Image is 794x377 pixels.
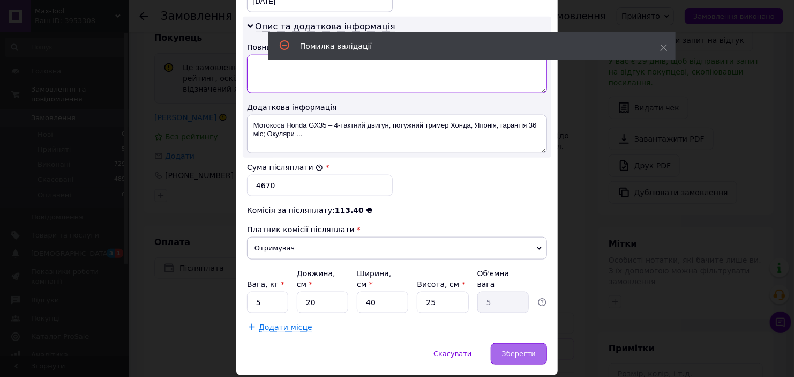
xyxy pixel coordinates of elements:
[433,350,471,358] span: Скасувати
[247,280,284,289] label: Вага, кг
[255,21,395,32] span: Опис та додаткова інформація
[335,206,373,215] span: 113.40 ₴
[247,115,547,153] textarea: Мотокоса Honda GX35 – 4-тактний двигун, потужний тример Хонда, Японія, гарантія 36 міс; Окуляри ...
[417,280,465,289] label: Висота, см
[247,42,547,53] div: Повний опис
[357,269,391,289] label: Ширина, см
[502,350,536,358] span: Зберегти
[477,268,529,290] div: Об'ємна вага
[247,205,547,216] div: Комісія за післяплату:
[247,237,547,260] span: Отримувач
[247,102,547,113] div: Додаткова інформація
[297,269,335,289] label: Довжина, см
[259,323,312,332] span: Додати місце
[300,41,633,51] div: Помилка валідації
[247,225,355,234] span: Платник комісії післяплати
[247,163,323,172] label: Сума післяплати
